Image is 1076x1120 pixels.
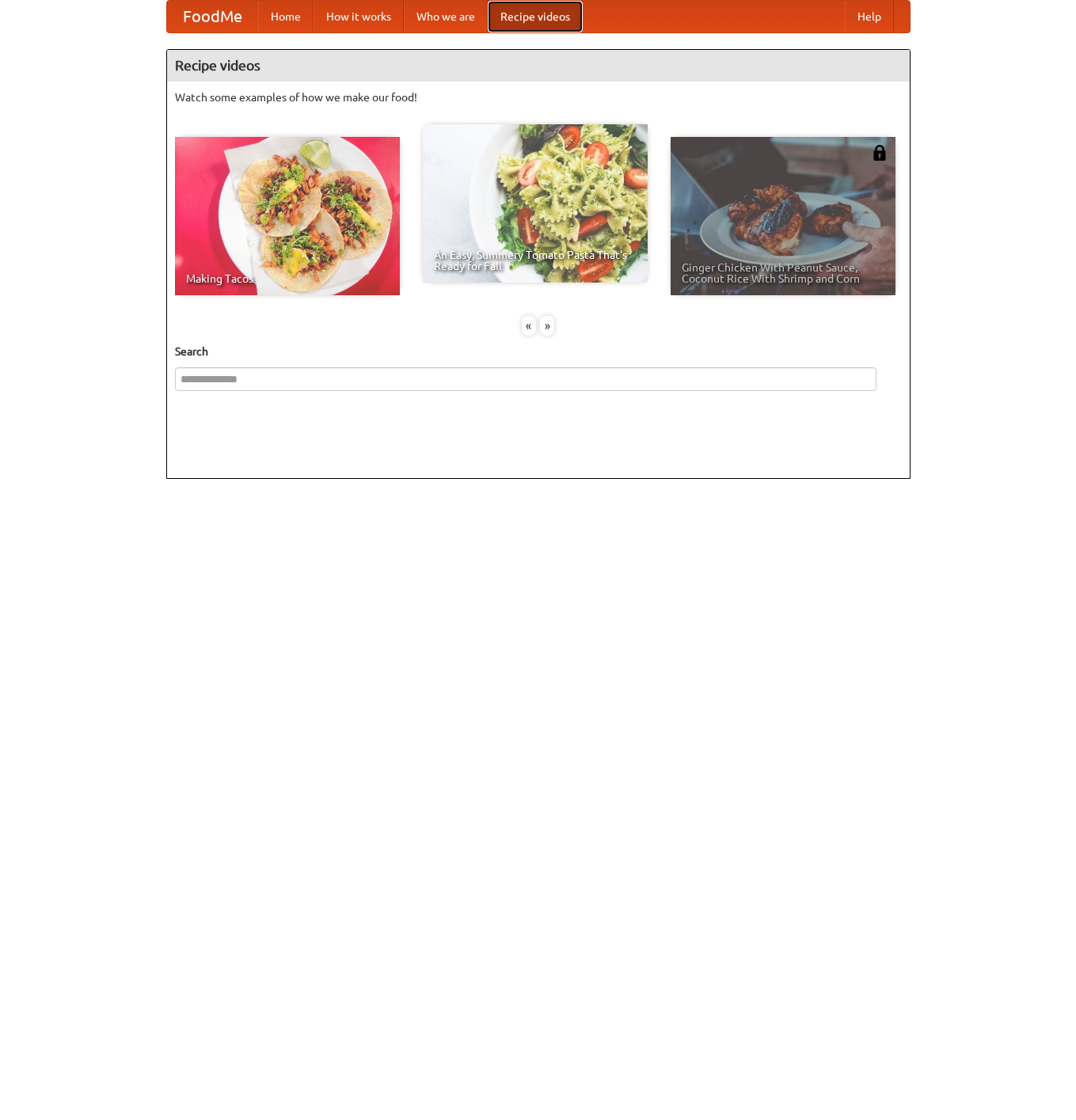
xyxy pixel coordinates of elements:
a: Home [258,1,314,32]
div: » [540,316,554,336]
span: Making Tacos [186,273,389,284]
div: « [522,316,536,336]
h4: Recipe videos [167,50,910,82]
a: Who we are [404,1,488,32]
img: 483408.png [872,145,888,161]
a: FoodMe [167,1,258,32]
p: Watch some examples of how we make our food! [175,89,902,105]
a: Recipe videos [488,1,583,32]
a: An Easy, Summery Tomato Pasta That's Ready for Fall [423,124,648,283]
a: Making Tacos [175,137,400,295]
a: Help [845,1,894,32]
span: An Easy, Summery Tomato Pasta That's Ready for Fall [434,249,637,271]
a: How it works [314,1,404,32]
h5: Search [175,344,902,359]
